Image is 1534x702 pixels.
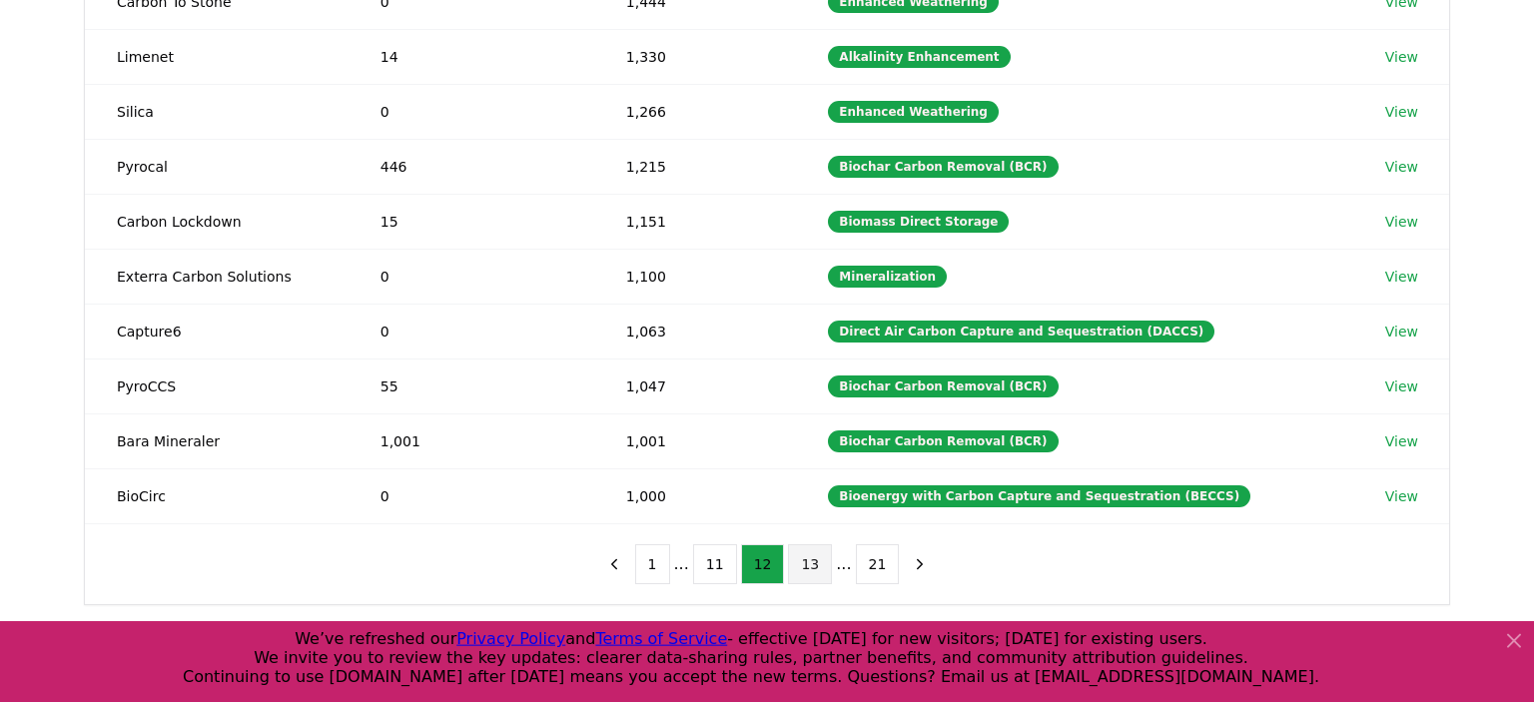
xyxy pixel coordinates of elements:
a: View [1385,486,1418,506]
td: 1,266 [594,84,797,139]
a: View [1385,102,1418,122]
td: 55 [349,358,594,413]
a: View [1385,212,1418,232]
div: Biochar Carbon Removal (BCR) [828,375,1058,397]
td: 1,330 [594,29,797,84]
button: previous page [597,544,631,584]
td: 0 [349,468,594,523]
td: Limenet [85,29,349,84]
td: 0 [349,249,594,304]
button: 11 [693,544,737,584]
td: Silica [85,84,349,139]
button: 13 [788,544,832,584]
div: Biochar Carbon Removal (BCR) [828,430,1058,452]
div: Mineralization [828,266,947,288]
li: ... [836,552,851,576]
a: View [1385,376,1418,396]
td: Pyrocal [85,139,349,194]
td: 1,151 [594,194,797,249]
button: 21 [856,544,900,584]
a: View [1385,157,1418,177]
a: View [1385,322,1418,342]
td: Carbon Lockdown [85,194,349,249]
button: next page [903,544,937,584]
td: 446 [349,139,594,194]
button: 12 [741,544,785,584]
td: 1,100 [594,249,797,304]
div: Biochar Carbon Removal (BCR) [828,156,1058,178]
div: Biomass Direct Storage [828,211,1009,233]
td: 1,001 [594,413,797,468]
td: 1,000 [594,468,797,523]
td: 1,001 [349,413,594,468]
a: View [1385,267,1418,287]
td: 0 [349,84,594,139]
td: BioCirc [85,468,349,523]
li: ... [674,552,689,576]
td: 15 [349,194,594,249]
a: View [1385,47,1418,67]
button: 1 [635,544,670,584]
td: 1,047 [594,358,797,413]
td: Exterra Carbon Solutions [85,249,349,304]
div: Alkalinity Enhancement [828,46,1010,68]
td: 0 [349,304,594,358]
td: Capture6 [85,304,349,358]
td: 1,215 [594,139,797,194]
td: 14 [349,29,594,84]
a: View [1385,431,1418,451]
div: Enhanced Weathering [828,101,999,123]
div: Bioenergy with Carbon Capture and Sequestration (BECCS) [828,485,1250,507]
td: 1,063 [594,304,797,358]
td: Bara Mineraler [85,413,349,468]
div: Direct Air Carbon Capture and Sequestration (DACCS) [828,321,1214,343]
td: PyroCCS [85,358,349,413]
